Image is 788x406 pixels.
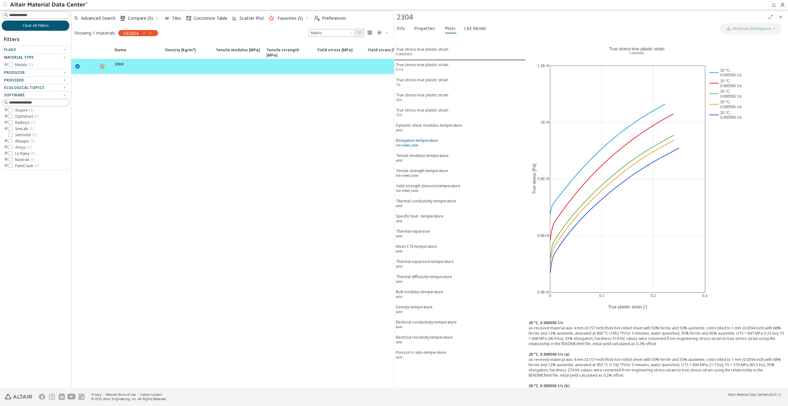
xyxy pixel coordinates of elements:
[396,310,402,314] sup: solid
[396,350,446,361] div: Poisson's ratio-temperature
[97,47,111,58] span: Favorite
[396,128,402,132] sup: solid
[396,62,448,74] div: True stress-true plastic strain
[396,113,402,117] sup: 15/s
[396,198,456,210] div: Thermal conductivity-temperature
[529,357,785,378] div: as-received material was 4 mm (0.157 inch) thick hot-rolled sheet with 50% ferrite and 50% austen...
[396,259,454,270] div: Thermal expansion-temperature
[367,30,372,35] i: 
[529,320,563,325] b: 20 °C, 0.000556 1/s
[111,47,161,58] span: Name
[4,108,8,113] i: toogle group
[355,28,365,38] button: Table View
[2,46,69,53] button: Flags
[29,126,34,131] span: ( 1 )
[368,47,398,58] span: Yield strain [%]
[15,163,39,168] span: PamCrash
[464,23,486,33] span: CAE Model
[396,82,400,87] sup: 1/s
[4,70,25,75] span: Producer
[529,325,785,346] div: as-received material was 4 mm (0.157 inch) thick hot-rolled sheet with 50% ferrite and 50% austen...
[396,108,448,119] div: True stress-true plastic strain
[31,157,35,162] span: ( 1 )
[15,114,39,119] span: OptiStruct
[212,47,263,58] span: Tensile modulus [MPa]
[2,54,69,61] button: Material Type
[97,61,107,71] button: Favorite
[115,47,126,58] span: Name
[726,26,731,31] img: AI Copilot
[313,47,364,58] span: Yield stress [MPa]
[529,352,569,357] b: 20 °C, 0.000556 1/s (a)
[396,168,448,180] div: Tensile strength-temperature
[396,335,453,346] div: Electrical resistivity-temperature
[397,12,766,22] div: 2304
[396,249,402,253] sup: solid
[776,12,786,22] button: Close
[115,61,123,67] div: 2304
[240,16,264,20] span: Scatter Plot
[396,294,402,299] sup: solid
[396,355,402,359] sup: solid
[32,132,36,137] span: ( 1 )
[15,139,35,144] span: Abaqus
[10,2,89,8] img: Altair Material Data Center
[309,29,355,36] div: Unit System
[394,45,526,60] button: True stress-true plastic strain0.000556/s
[15,126,34,131] span: SimLab
[15,133,36,137] span: SimSolid
[27,145,31,150] span: ( 1 )
[172,16,181,20] span: Tiles
[396,77,448,89] div: True stress-true plastic strain
[394,91,526,106] button: True stress-true plastic strain10/s
[394,287,526,302] button: Bulk modulus-temperaturesolid
[4,62,8,67] i: toogle group
[396,67,403,72] sup: 0.1/s
[394,121,526,136] button: Dynamic shear modulus-temperaturesolid
[396,183,460,195] div: Yield strength (tension)-temperature
[75,63,81,69] i: 
[396,264,402,269] sup: solid
[396,123,462,134] div: Dynamic shear modulus-temperature
[28,62,33,67] span: ( 1 )
[15,145,31,150] span: Ansys
[4,126,8,131] i: toogle group
[4,145,8,150] i: toogle group
[394,272,526,287] button: Thermal diffusivity-temperaturesolid
[396,304,433,316] div: Density-temperature
[396,234,402,238] sup: solid
[317,47,353,58] span: Yield stress [MPa]
[396,204,402,208] sup: solid
[396,98,402,102] sup: 10/s
[29,108,33,113] span: ( 1 )
[15,157,35,162] span: Nastran
[394,212,526,227] button: Specific heat - temperaturesolid
[396,153,449,164] div: Tensile modulus-temperature
[396,188,418,193] sup: hot-rolled plate
[396,325,402,329] sup: solid
[396,173,418,178] sup: hot-rolled plate
[396,143,418,147] sup: hot-rolled plate
[2,31,23,46] div: Filters
[2,77,69,84] button: Provider
[23,23,49,28] span: Clear All Filters
[194,16,227,20] span: Customize Table
[358,30,363,35] i: 
[2,69,69,76] button: Producer
[120,16,125,21] i: 
[394,302,526,318] button: Density-temperaturesolid
[4,157,8,162] i: toogle group
[15,108,33,113] span: Inspire
[2,20,69,31] button: Clear All Filters
[309,29,355,36] span: Metric
[720,23,782,34] button: AI CopilotMaterials Intelligence
[394,151,526,166] button: Tensile modulus-temperaturesolid
[529,383,569,388] b: 20 °C, 0.000556 1/s (b)
[81,16,115,20] span: Advanced Search
[2,91,69,99] button: Software
[394,181,526,197] button: Yield strength (tension)-temperaturehot-rolled plate
[733,26,771,31] span: Materials Intelligence
[15,120,35,125] span: Radioss
[106,392,136,397] a: Website Terms of Use
[396,244,437,255] div: Mean CTE-temperature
